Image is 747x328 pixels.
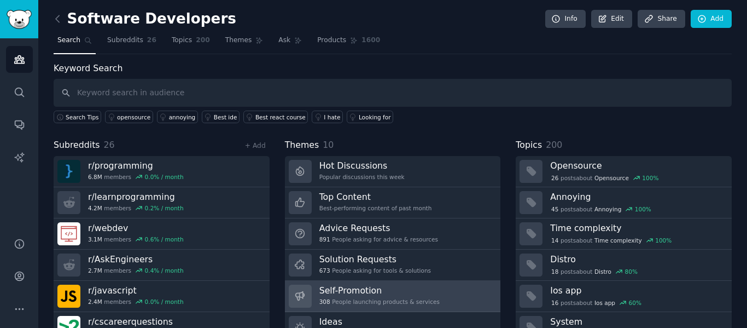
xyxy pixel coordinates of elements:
span: 2.4M [88,298,102,306]
span: Distro [594,268,611,275]
span: 26 [147,36,156,45]
div: 100 % [655,237,672,244]
a: Search [54,32,96,54]
input: Keyword search in audience [54,79,732,107]
h3: r/ cscareerquestions [88,316,184,327]
img: programming [57,160,80,183]
div: 100 % [642,174,658,182]
img: webdev [57,222,80,245]
div: Best-performing content of past month [319,204,432,212]
a: Share [638,10,685,28]
a: Ask [275,32,306,54]
span: Subreddits [54,139,100,152]
span: 2.7M [88,267,102,274]
div: annoying [169,113,196,121]
a: r/programming6.8Mmembers0.0% / month [54,156,270,187]
span: 200 [196,36,210,45]
a: Advice Requests891People asking for advice & resources [285,218,501,250]
h3: System [550,316,724,327]
h3: Advice Requests [319,222,438,234]
span: Subreddits [107,36,143,45]
div: post s about [550,235,673,245]
label: Keyword Search [54,63,122,73]
span: Ask [278,36,290,45]
span: 16 [551,299,558,307]
span: 26 [551,174,558,182]
span: Ios app [594,299,615,307]
h3: r/ AskEngineers [88,254,184,265]
a: opensource [105,111,153,123]
h3: Annoying [550,191,724,203]
div: Best react course [255,113,306,121]
span: 10 [323,140,334,150]
h3: r/ programming [88,160,184,171]
span: 200 [546,140,562,150]
div: People asking for advice & resources [319,235,438,243]
h3: Time complexity [550,222,724,234]
a: + Add [245,142,266,149]
a: Best react course [243,111,308,123]
span: Search [57,36,80,45]
span: Topics [172,36,192,45]
h3: Ideas [319,316,402,327]
div: members [88,235,184,243]
div: 0.2 % / month [145,204,184,212]
div: I hate [324,113,340,121]
span: Search Tips [66,113,99,121]
div: 80 % [625,268,638,275]
h3: Opensource [550,160,724,171]
div: 0.6 % / month [145,235,184,243]
a: r/javascript2.4Mmembers0.0% / month [54,281,270,312]
h3: Self-Promotion [319,285,440,296]
a: Solution Requests673People asking for tools & solutions [285,250,501,281]
a: Themes [221,32,267,54]
h3: Hot Discussions [319,160,405,171]
span: 4.2M [88,204,102,212]
div: opensource [117,113,150,121]
a: Subreddits26 [103,32,160,54]
a: Annoying45postsaboutAnnoying100% [516,187,732,218]
a: Opensource26postsaboutOpensource100% [516,156,732,187]
h3: r/ javascript [88,285,184,296]
div: post s about [550,204,652,214]
div: 60 % [629,299,641,307]
a: annoying [157,111,198,123]
span: 3.1M [88,235,102,243]
span: Time complexity [594,237,642,244]
a: Time complexity14postsaboutTime complexity100% [516,218,732,250]
span: Topics [516,139,542,152]
div: Best ide [214,113,237,121]
a: Hot DiscussionsPopular discussions this week [285,156,501,187]
div: members [88,267,184,274]
span: 45 [551,205,558,213]
a: Ios app16postsaboutIos app60% [516,281,732,312]
a: Topics200 [168,32,214,54]
a: Best ide [202,111,240,123]
h3: Solution Requests [319,254,431,265]
a: Top ContentBest-performing content of past month [285,187,501,218]
a: Add [691,10,732,28]
a: r/learnprogramming4.2Mmembers0.2% / month [54,187,270,218]
div: post s about [550,298,642,308]
a: Edit [591,10,632,28]
a: Info [545,10,586,28]
div: 0.0 % / month [145,173,184,181]
span: 6.8M [88,173,102,181]
h3: Distro [550,254,724,265]
img: GummySearch logo [7,10,32,29]
div: People asking for tools & solutions [319,267,431,274]
h3: r/ learnprogramming [88,191,184,203]
div: Popular discussions this week [319,173,405,181]
div: members [88,173,184,181]
span: Products [317,36,346,45]
span: 1600 [361,36,380,45]
a: Looking for [347,111,393,123]
div: 0.0 % / month [145,298,184,306]
button: Search Tips [54,111,101,123]
a: r/webdev3.1Mmembers0.6% / month [54,218,270,250]
h2: Software Developers [54,10,236,28]
div: 100 % [635,205,651,213]
a: Self-Promotion308People launching products & services [285,281,501,312]
h3: r/ webdev [88,222,184,234]
div: post s about [550,173,660,183]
